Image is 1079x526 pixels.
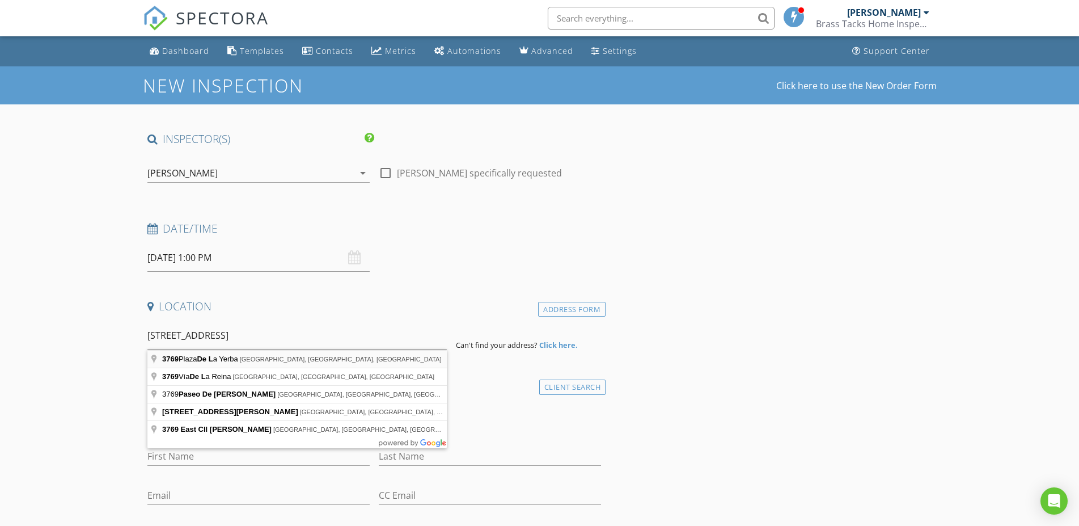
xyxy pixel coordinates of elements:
div: Support Center [864,45,930,56]
input: Search everything... [548,7,775,30]
h4: INSPECTOR(S) [147,132,374,146]
span: [STREET_ADDRESS][PERSON_NAME] [162,407,298,416]
div: Open Intercom Messenger [1040,487,1068,515]
span: Plaza a Yerba [162,355,240,363]
span: [GEOGRAPHIC_DATA], [GEOGRAPHIC_DATA], [GEOGRAPHIC_DATA] [232,373,434,380]
div: Dashboard [162,45,209,56]
div: Templates [240,45,284,56]
a: Support Center [848,41,934,62]
h1: New Inspection [143,75,394,95]
span: De L [189,372,205,381]
h4: Date/Time [147,221,602,236]
a: Contacts [298,41,358,62]
span: 3769 [162,390,277,398]
i: arrow_drop_down [356,166,370,180]
div: Client Search [539,380,606,395]
input: Select date [147,244,370,272]
span: 3769 [162,372,179,381]
span: SPECTORA [176,6,269,30]
a: Metrics [367,41,421,62]
a: Templates [223,41,289,62]
span: [GEOGRAPHIC_DATA], [GEOGRAPHIC_DATA], [GEOGRAPHIC_DATA] [300,409,502,415]
div: Brass Tacks Home Inspections [816,18,929,30]
input: Address Search [147,322,447,350]
span: [GEOGRAPHIC_DATA], [GEOGRAPHIC_DATA], [GEOGRAPHIC_DATA] [277,391,479,398]
span: Paseo De [PERSON_NAME] [179,390,276,398]
a: Automations (Basic) [430,41,506,62]
div: [PERSON_NAME] [847,7,921,18]
span: Vía a Reina [162,372,232,381]
div: Metrics [385,45,416,56]
label: [PERSON_NAME] specifically requested [397,167,562,179]
span: [GEOGRAPHIC_DATA], [GEOGRAPHIC_DATA], [GEOGRAPHIC_DATA] [240,356,442,363]
span: Can't find your address? [456,340,538,350]
span: 3769 [162,355,179,363]
div: [PERSON_NAME] [147,168,218,178]
a: Settings [587,41,641,62]
div: Advanced [531,45,573,56]
a: SPECTORA [143,15,269,39]
strong: Click here. [539,340,578,350]
div: Address Form [538,302,606,317]
div: Contacts [316,45,353,56]
div: Automations [447,45,501,56]
span: De L [197,355,213,363]
a: Dashboard [145,41,214,62]
a: Advanced [515,41,578,62]
span: 3769 East Cll [PERSON_NAME] [162,425,272,434]
span: [GEOGRAPHIC_DATA], [GEOGRAPHIC_DATA], [GEOGRAPHIC_DATA] [273,426,475,433]
img: The Best Home Inspection Software - Spectora [143,6,168,31]
h4: Location [147,299,602,314]
a: Click here to use the New Order Form [776,81,937,90]
div: Settings [603,45,637,56]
